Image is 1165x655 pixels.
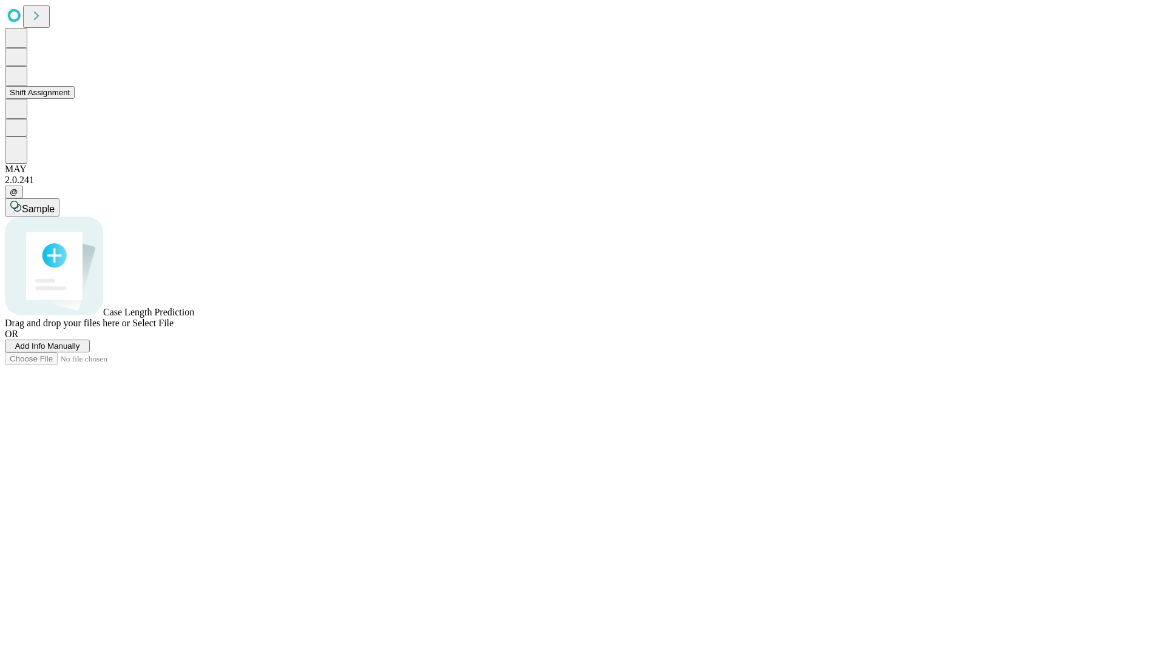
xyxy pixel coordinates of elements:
[5,164,1160,175] div: MAY
[5,340,90,352] button: Add Info Manually
[5,198,59,217] button: Sample
[5,86,75,99] button: Shift Assignment
[22,204,55,214] span: Sample
[5,318,130,328] span: Drag and drop your files here or
[132,318,174,328] span: Select File
[5,175,1160,186] div: 2.0.241
[103,307,194,317] span: Case Length Prediction
[10,187,18,196] span: @
[5,329,18,339] span: OR
[15,341,80,351] span: Add Info Manually
[5,186,23,198] button: @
